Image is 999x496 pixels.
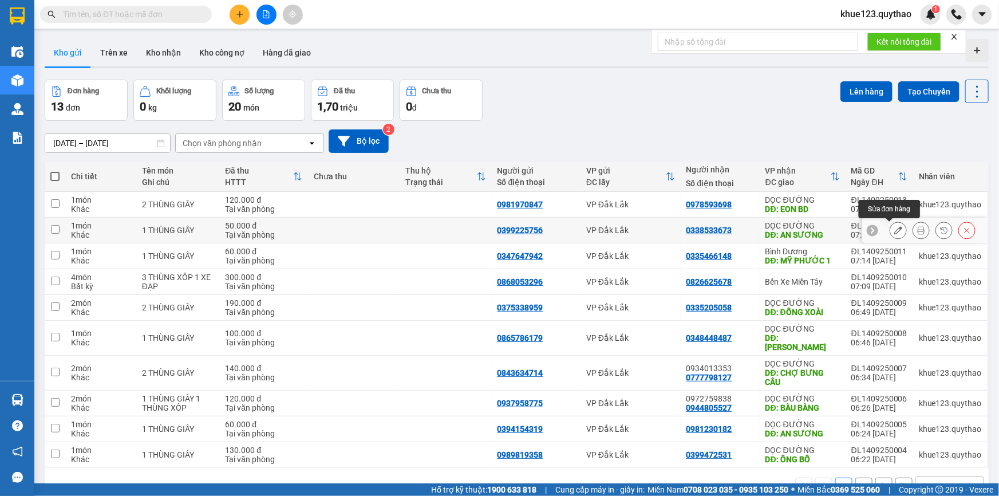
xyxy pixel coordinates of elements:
[919,200,982,209] div: khue123.quythao
[225,256,302,265] div: Tại văn phòng
[876,36,932,48] span: Kết nối tổng đài
[142,273,214,291] div: 3 THÙNG XÔP 1 XE ĐẠP
[686,403,732,412] div: 0944805527
[851,455,907,464] div: 06:22 [DATE]
[71,256,131,265] div: Khác
[487,485,536,494] strong: 1900 633 818
[142,394,214,412] div: 1 THÙNG GIẤY 1 THÙNG XỐP
[966,39,989,62] div: Tạo kho hàng mới
[658,33,858,51] input: Nhập số tổng đài
[142,303,214,312] div: 2 THÙNG GIẤY
[765,420,840,429] div: DỌC ĐƯỜNG
[497,424,543,434] div: 0394154319
[919,368,982,377] div: khue123.quythao
[148,103,157,112] span: kg
[68,87,99,95] div: Đơn hàng
[133,80,216,121] button: Khối lượng0kg
[851,256,907,265] div: 07:14 [DATE]
[791,487,795,492] span: ⚪️
[851,282,907,291] div: 07:09 [DATE]
[926,9,936,19] img: icon-new-feature
[71,204,131,214] div: Khác
[142,450,214,459] div: 1 THÙNG GIẤY
[765,221,840,230] div: DỌC ĐƯỜNG
[71,429,131,438] div: Khác
[71,338,131,347] div: Khác
[142,200,214,209] div: 2 THÙNG GIẤY
[919,251,982,261] div: khue123.quythao
[797,483,880,496] span: Miền Bắc
[225,298,302,308] div: 190.000 đ
[840,81,893,102] button: Lên hàng
[142,424,214,434] div: 1 THÙNG GIẤY
[497,450,543,459] div: 0989819358
[765,308,840,317] div: DĐ: ĐỒNG XOÀI
[71,364,131,373] div: 2 món
[765,455,840,464] div: DĐ: ÔNG BỐ
[71,455,131,464] div: Khác
[765,166,831,175] div: VP nhận
[497,399,543,408] div: 0937958775
[765,333,840,352] div: DĐ: HÒA LÂN
[851,308,907,317] div: 06:49 [DATE]
[684,485,788,494] strong: 0708 023 035 - 0935 103 250
[283,5,303,25] button: aim
[586,226,675,235] div: VP Đắk Lắk
[851,195,907,204] div: ĐL1409250013
[497,200,543,209] div: 0981970847
[12,472,23,483] span: message
[765,324,840,333] div: DỌC ĐƯỜNG
[851,273,907,282] div: ĐL1409250010
[919,399,982,408] div: khue123.quythao
[686,333,732,343] div: 0348448487
[66,103,80,112] span: đơn
[10,7,25,25] img: logo-vxr
[225,178,293,187] div: HTTT
[686,277,732,286] div: 0826625678
[406,100,412,113] span: 0
[951,9,962,19] img: phone-icon
[71,329,131,338] div: 1 món
[262,10,270,18] span: file-add
[586,399,675,408] div: VP Đắk Lắk
[63,8,198,21] input: Tìm tên, số ĐT hoặc mã đơn
[222,80,305,121] button: Số lượng20món
[765,277,840,286] div: Bến Xe Miền Tây
[142,226,214,235] div: 1 THÙNG GIẤY
[686,424,732,434] div: 0981230182
[977,9,988,19] span: caret-down
[765,195,840,204] div: DỌC ĐƯỜNG
[225,373,302,382] div: Tại văn phòng
[12,420,23,431] span: question-circle
[686,226,732,235] div: 0338533673
[225,230,302,239] div: Tại văn phòng
[142,333,214,343] div: 1 THÙNG GIẤY
[340,103,358,112] span: triệu
[225,329,302,338] div: 100.000 đ
[831,485,880,494] strong: 0369 525 060
[225,420,302,429] div: 60.000 đ
[851,373,907,382] div: 06:34 [DATE]
[142,166,214,175] div: Tên món
[225,403,302,412] div: Tại văn phòng
[140,100,146,113] span: 0
[497,178,575,187] div: Số điện thoại
[851,364,907,373] div: ĐL1409250007
[317,100,338,113] span: 1,70
[225,247,302,256] div: 60.000 đ
[45,39,91,66] button: Kho gửi
[851,446,907,455] div: ĐL1409250004
[935,486,943,494] span: copyright
[851,178,898,187] div: Ngày ĐH
[254,39,320,66] button: Hàng đã giao
[412,103,417,112] span: đ
[11,46,23,58] img: warehouse-icon
[686,373,732,382] div: 0777798127
[586,303,675,312] div: VP Đắk Lắk
[225,455,302,464] div: Tại văn phòng
[400,80,483,121] button: Chưa thu0đ
[314,172,394,181] div: Chưa thu
[686,303,732,312] div: 0335205058
[765,394,840,403] div: DỌC ĐƯỜNG
[851,230,907,239] div: 07:25 [DATE]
